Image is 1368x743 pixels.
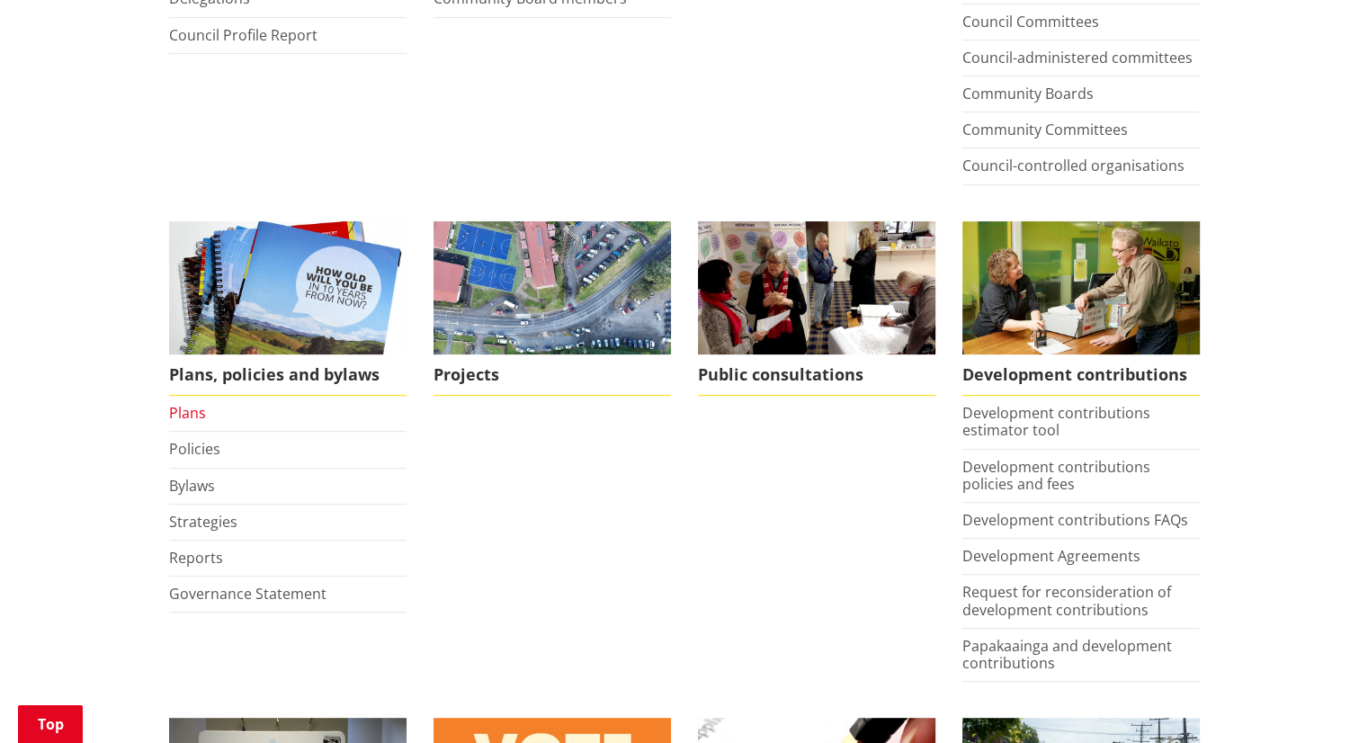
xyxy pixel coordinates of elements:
span: Projects [434,354,671,396]
a: Reports [169,548,223,568]
a: Request for reconsideration of development contributions [962,582,1171,619]
a: Council Committees [962,12,1099,31]
a: Bylaws [169,476,215,496]
a: Council-administered committees [962,48,1193,67]
a: Papakaainga and development contributions [962,636,1172,673]
a: Strategies [169,512,237,532]
a: Development contributions policies and fees [962,457,1150,494]
a: Policies [169,439,220,459]
a: Governance Statement [169,584,326,604]
img: Fees [962,221,1200,355]
img: DJI_0336 [434,221,671,355]
img: Long Term Plan [169,221,407,355]
a: Development contributions estimator tool [962,403,1150,440]
a: Development contributions FAQs [962,510,1188,530]
a: Council-controlled organisations [962,156,1185,175]
span: Public consultations [698,354,935,396]
a: Development Agreements [962,546,1140,566]
a: Community Boards [962,84,1094,103]
a: Top [18,705,83,743]
img: public-consultations [698,221,935,355]
iframe: Messenger Launcher [1285,667,1350,732]
a: Community Committees [962,120,1128,139]
a: Council Profile Report [169,25,317,45]
a: We produce a number of plans, policies and bylaws including the Long Term Plan Plans, policies an... [169,221,407,397]
span: Plans, policies and bylaws [169,354,407,396]
a: Plans [169,403,206,423]
a: public-consultations Public consultations [698,221,935,397]
a: Projects [434,221,671,397]
span: Development contributions [962,354,1200,396]
a: FInd out more about fees and fines here Development contributions [962,221,1200,397]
